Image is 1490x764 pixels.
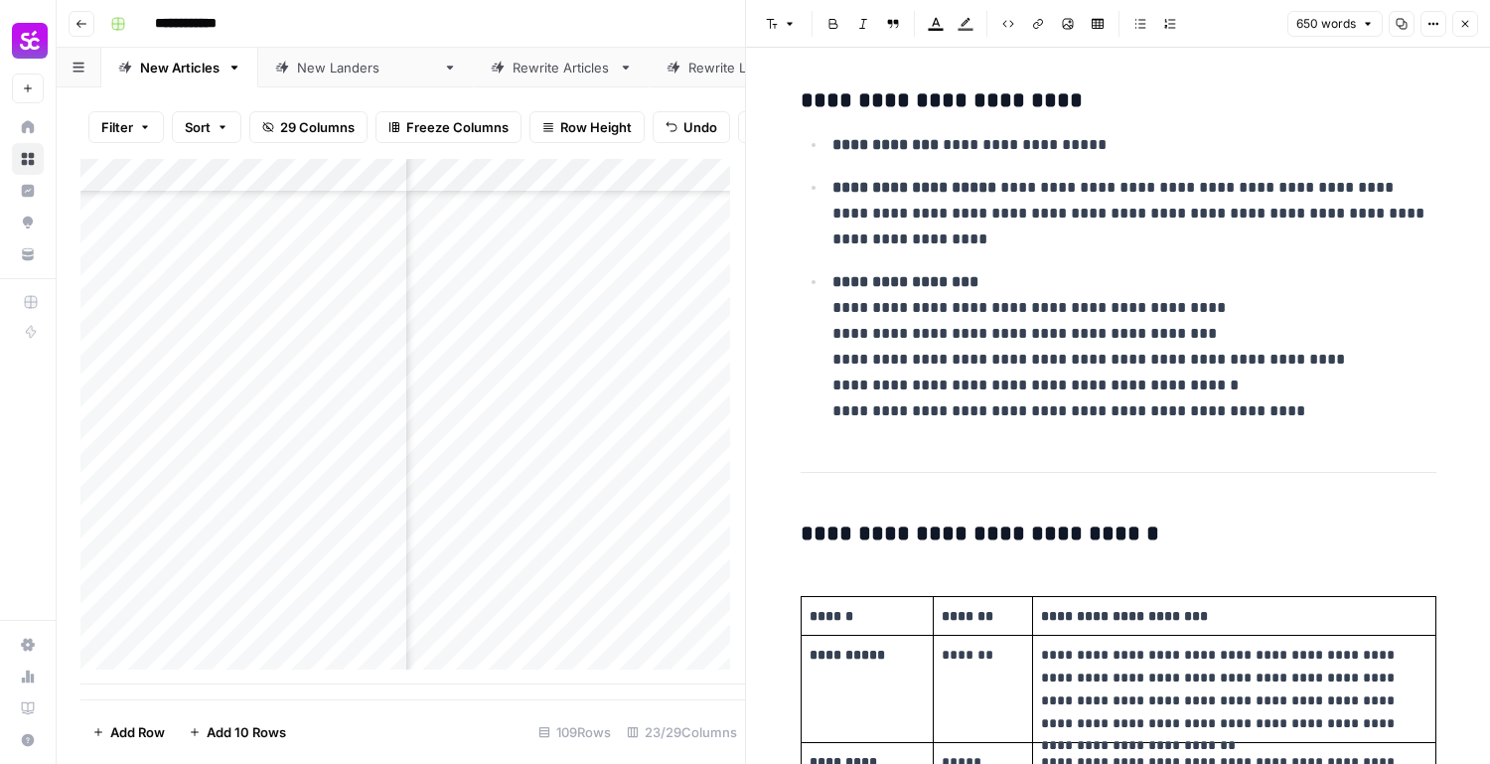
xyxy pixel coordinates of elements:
[12,23,48,59] img: Smartcat Logo
[513,58,611,77] div: Rewrite Articles
[101,117,133,137] span: Filter
[1287,11,1383,37] button: 650 words
[530,716,619,748] div: 109 Rows
[653,111,730,143] button: Undo
[258,48,474,87] a: New [PERSON_NAME]
[140,58,220,77] div: New Articles
[88,111,164,143] button: Filter
[12,661,44,692] a: Usage
[12,724,44,756] button: Help + Support
[1296,15,1356,33] span: 650 words
[406,117,509,137] span: Freeze Columns
[375,111,521,143] button: Freeze Columns
[12,175,44,207] a: Insights
[529,111,645,143] button: Row Height
[207,722,286,742] span: Add 10 Rows
[12,143,44,175] a: Browse
[12,111,44,143] a: Home
[280,117,355,137] span: 29 Columns
[172,111,241,143] button: Sort
[101,48,258,87] a: New Articles
[110,722,165,742] span: Add Row
[650,48,884,87] a: Rewrite [PERSON_NAME]
[249,111,368,143] button: 29 Columns
[297,58,435,77] div: New [PERSON_NAME]
[185,117,211,137] span: Sort
[12,629,44,661] a: Settings
[177,716,298,748] button: Add 10 Rows
[688,58,845,77] div: Rewrite [PERSON_NAME]
[80,716,177,748] button: Add Row
[12,16,44,66] button: Workspace: Smartcat
[619,716,745,748] div: 23/29 Columns
[560,117,632,137] span: Row Height
[12,238,44,270] a: Your Data
[474,48,650,87] a: Rewrite Articles
[683,117,717,137] span: Undo
[12,207,44,238] a: Opportunities
[12,692,44,724] a: Learning Hub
